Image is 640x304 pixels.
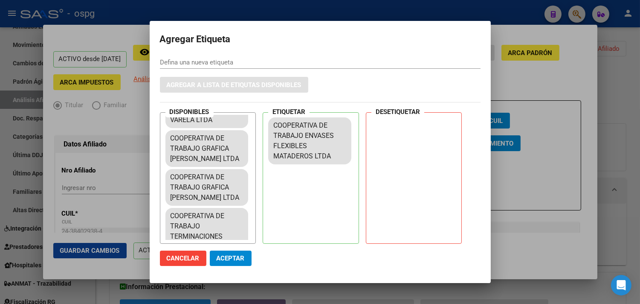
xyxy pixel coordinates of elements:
div: Open Intercom Messenger [611,275,631,295]
span: Cancelar [167,254,200,262]
button: Cancelar [160,251,206,266]
span: Agregar a lista de etiqutas disponibles [167,81,301,89]
mat-chip: COOPERATIVA DE TRABAJO ENVASES FLEXIBLES MATADEROS LTDA [268,117,351,164]
mat-chip: COOPERATIVA DE TRABAJO TERMINACIONES BARRACAS LTDA [165,208,249,255]
button: Agregar a lista de etiqutas disponibles [160,77,308,93]
h2: Agregar Etiqueta [160,31,481,47]
mat-chip: COOPERATIVA DE TRABAJO GRAFICA [PERSON_NAME] LTDA [165,130,249,167]
h4: DESETIQUETAR [371,106,424,118]
mat-chip: COOPERATIVA DE TRABAJO GRAFICA [PERSON_NAME] LTDA [165,169,249,206]
span: Aceptar [217,254,245,262]
h4: DISPONIBLES [165,106,214,118]
h4: ETIQUETAR [268,106,310,118]
button: Aceptar [210,251,252,266]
